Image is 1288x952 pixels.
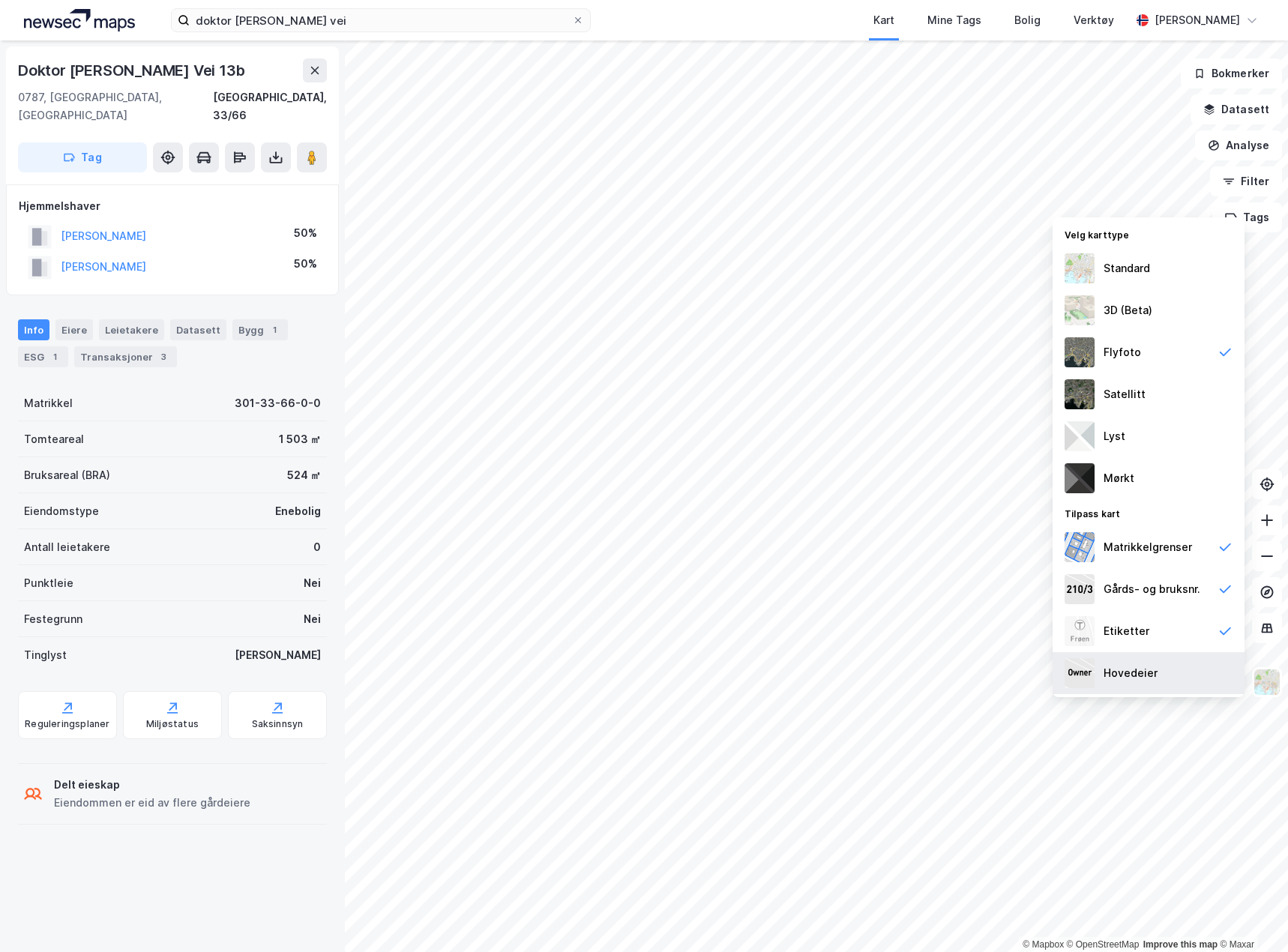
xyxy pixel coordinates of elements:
div: Matrikkelgrenser [1104,538,1192,556]
img: cadastreBorders.cfe08de4b5ddd52a10de.jpeg [1065,532,1095,562]
div: Info [18,319,49,340]
div: [PERSON_NAME] [235,646,321,664]
div: 3 [156,349,171,364]
div: Mine Tags [927,11,981,29]
div: 1 [267,322,282,337]
img: luj3wr1y2y3+OchiMxRmMxRlscgabnMEmZ7DJGWxyBpucwSZnsMkZbHIGm5zBJmewyRlscgabnMEmZ7DJGWxyBpucwSZnsMkZ... [1065,421,1095,451]
div: Datasett [170,319,226,340]
a: Mapbox [1023,939,1064,950]
button: Analyse [1195,130,1282,160]
input: Søk på adresse, matrikkel, gårdeiere, leietakere eller personer [190,9,572,31]
div: Festegrunn [24,610,82,628]
a: OpenStreetMap [1067,939,1140,950]
div: Doktor [PERSON_NAME] Vei 13b [18,58,247,82]
img: Z [1065,253,1095,283]
img: logo.a4113a55bc3d86da70a041830d287a7e.svg [24,9,135,31]
div: Saksinnsyn [252,718,304,730]
div: ESG [18,346,68,367]
div: Hovedeier [1104,664,1158,682]
div: Kart [873,11,894,29]
img: cadastreKeys.547ab17ec502f5a4ef2b.jpeg [1065,574,1095,604]
div: Reguleringsplaner [25,718,109,730]
div: 1 [47,349,62,364]
img: majorOwner.b5e170eddb5c04bfeeff.jpeg [1065,658,1095,688]
div: [PERSON_NAME] [1155,11,1240,29]
img: Z [1253,668,1281,696]
img: 9k= [1065,379,1095,409]
div: Standard [1104,259,1150,277]
iframe: Chat Widget [1213,880,1288,952]
div: Tilpass kart [1053,499,1245,526]
button: Tags [1212,202,1282,232]
div: 301-33-66-0-0 [235,394,321,412]
div: 0 [313,538,321,556]
img: Z [1065,616,1095,646]
div: Hjemmelshaver [19,197,326,215]
div: 50% [294,255,317,273]
div: Transaksjoner [74,346,177,367]
div: Flyfoto [1104,343,1141,361]
div: Antall leietakere [24,538,110,556]
div: [GEOGRAPHIC_DATA], 33/66 [213,88,327,124]
img: Z [1065,295,1095,325]
div: Miljøstatus [146,718,199,730]
div: Tinglyst [24,646,67,664]
div: Eiendomstype [24,502,99,520]
div: Delt eieskap [54,776,250,794]
div: Nei [304,574,321,592]
div: 524 ㎡ [287,466,321,484]
div: Bygg [232,319,288,340]
div: Nei [304,610,321,628]
div: Mørkt [1104,469,1134,487]
div: Velg karttype [1053,220,1245,247]
div: 1 503 ㎡ [279,430,321,448]
button: Tag [18,142,147,172]
div: Lyst [1104,427,1125,445]
button: Bokmerker [1181,58,1282,88]
div: Gårds- og bruksnr. [1104,580,1200,598]
a: Improve this map [1143,939,1218,950]
div: Satellitt [1104,385,1146,403]
div: Eiendommen er eid av flere gårdeiere [54,794,250,812]
div: Etiketter [1104,622,1149,640]
div: Matrikkel [24,394,73,412]
img: nCdM7BzjoCAAAAAElFTkSuQmCC [1065,463,1095,493]
div: Verktøy [1074,11,1114,29]
div: Enebolig [275,502,321,520]
div: Kontrollprogram for chat [1213,880,1288,952]
div: Tomteareal [24,430,84,448]
div: 3D (Beta) [1104,301,1152,319]
button: Datasett [1191,94,1282,124]
div: Bolig [1014,11,1041,29]
div: 0787, [GEOGRAPHIC_DATA], [GEOGRAPHIC_DATA] [18,88,213,124]
div: 50% [294,224,317,242]
div: Eiere [55,319,93,340]
div: Punktleie [24,574,73,592]
div: Leietakere [99,319,164,340]
div: Bruksareal (BRA) [24,466,110,484]
img: Z [1065,337,1095,367]
button: Filter [1210,166,1282,196]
